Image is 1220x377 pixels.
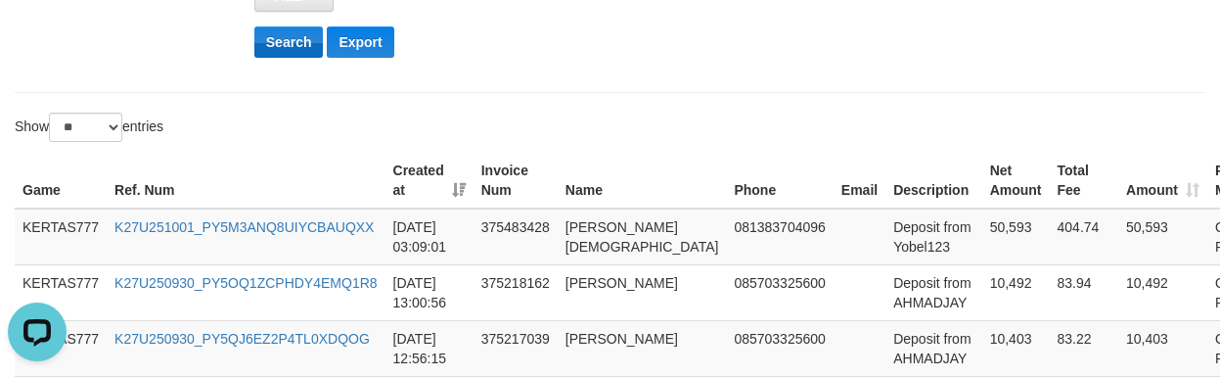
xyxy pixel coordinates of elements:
[1118,209,1207,265] td: 50,593
[1050,264,1119,320] td: 83.94
[726,320,833,376] td: 085703325600
[982,153,1050,209] th: Net Amount
[558,153,727,209] th: Name
[1050,320,1119,376] td: 83.22
[474,320,558,376] td: 375217039
[558,320,727,376] td: [PERSON_NAME]
[474,153,558,209] th: Invoice Num
[15,153,107,209] th: Game
[1118,320,1207,376] td: 10,403
[982,264,1050,320] td: 10,492
[385,320,474,376] td: [DATE] 12:56:15
[885,320,981,376] td: Deposit from AHMADJAY
[49,113,122,142] select: Showentries
[726,209,833,265] td: 081383704096
[982,320,1050,376] td: 10,403
[885,153,981,209] th: Description
[107,153,384,209] th: Ref. Num
[385,209,474,265] td: [DATE] 03:09:01
[558,209,727,265] td: [PERSON_NAME][DEMOGRAPHIC_DATA]
[474,209,558,265] td: 375483428
[885,264,981,320] td: Deposit from AHMADJAY
[114,219,374,235] a: K27U251001_PY5M3ANQ8UIYCBAUQXX
[1118,153,1207,209] th: Amount: activate to sort column ascending
[15,209,107,265] td: KERTAS777
[1050,209,1119,265] td: 404.74
[1050,153,1119,209] th: Total Fee
[327,26,393,58] button: Export
[558,264,727,320] td: [PERSON_NAME]
[114,275,377,291] a: K27U250930_PY5OQ1ZCPHDY4EMQ1R8
[982,209,1050,265] td: 50,593
[15,113,163,142] label: Show entries
[726,153,833,209] th: Phone
[114,331,370,347] a: K27U250930_PY5QJ6EZ2P4TL0XDQOG
[834,153,885,209] th: Email
[885,209,981,265] td: Deposit from Yobel123
[726,264,833,320] td: 085703325600
[15,264,107,320] td: KERTAS777
[1118,264,1207,320] td: 10,492
[474,264,558,320] td: 375218162
[385,153,474,209] th: Created at: activate to sort column ascending
[254,26,324,58] button: Search
[8,8,67,67] button: Open LiveChat chat widget
[385,264,474,320] td: [DATE] 13:00:56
